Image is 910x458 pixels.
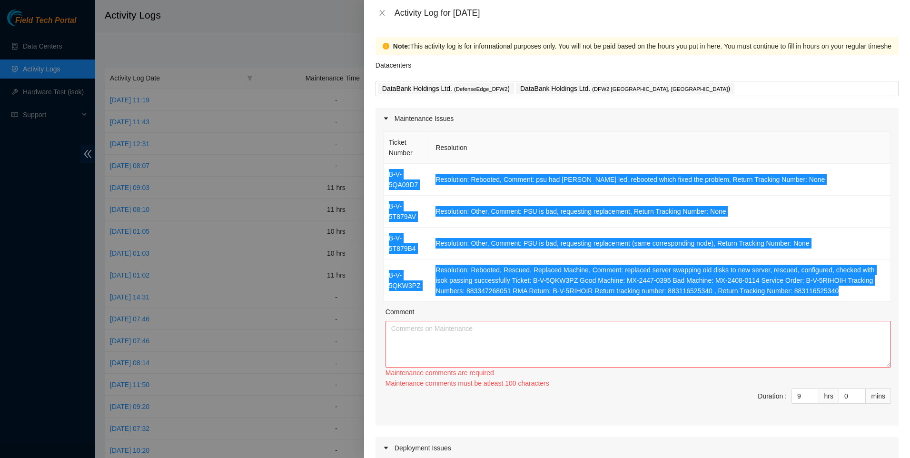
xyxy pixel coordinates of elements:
[386,368,891,378] div: Maintenance comments are required
[382,83,510,94] p: DataBank Holdings Ltd. )
[430,196,891,228] td: Resolution: Other, Comment: PSU is bad, requesting replacement, Return Tracking Number: None
[389,234,416,252] a: B-V-5T879B4
[383,43,389,50] span: exclamation-circle
[386,307,415,317] label: Comment
[393,41,410,51] strong: Note:
[389,202,416,220] a: B-V-5T879AV
[389,271,421,289] a: B-V-5QKW3PZ
[383,116,389,121] span: caret-right
[376,108,899,129] div: Maintenance Issues
[758,391,787,401] div: Duration :
[430,228,891,259] td: Resolution: Other, Comment: PSU is bad, requesting replacement (same corresponding node), Return ...
[383,445,389,451] span: caret-right
[386,378,891,388] div: Maintenance comments must be atleast 100 characters
[520,83,730,94] p: DataBank Holdings Ltd. )
[376,55,411,70] p: Datacenters
[592,86,728,92] span: ( DFW2 [GEOGRAPHIC_DATA], [GEOGRAPHIC_DATA]
[819,388,839,404] div: hrs
[430,132,891,164] th: Resolution
[386,321,891,368] textarea: Comment
[378,9,386,17] span: close
[389,170,418,189] a: B-V-5QA09D7
[430,164,891,196] td: Resolution: Rebooted, Comment: psu had [PERSON_NAME] led, rebooted which fixed the problem, Retur...
[376,9,389,18] button: Close
[454,86,508,92] span: ( DefenseEdge_DFW2
[395,8,899,18] div: Activity Log for [DATE]
[866,388,891,404] div: mins
[430,259,891,302] td: Resolution: Rebooted, Rescued, Replaced Machine, Comment: replaced server swapping old disks to n...
[384,132,431,164] th: Ticket Number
